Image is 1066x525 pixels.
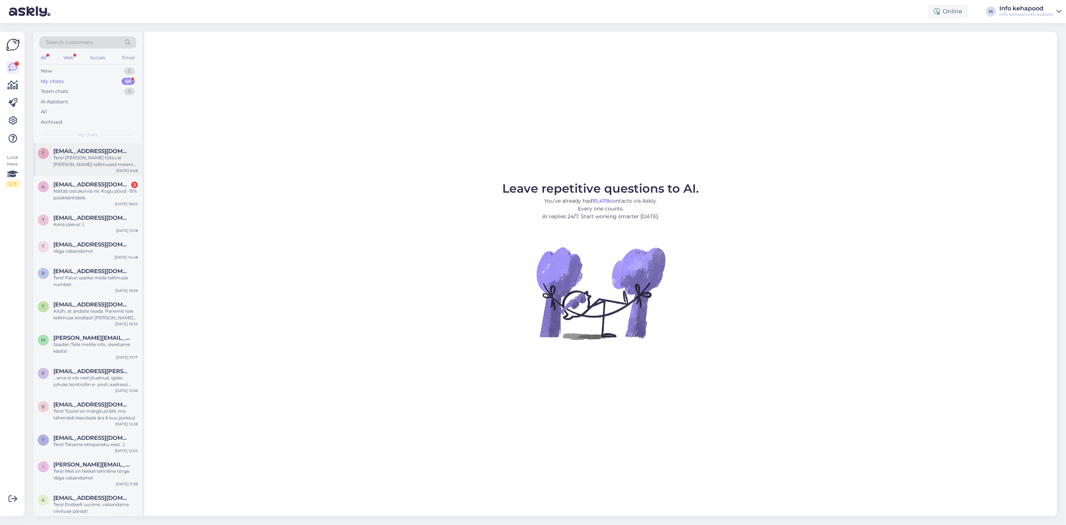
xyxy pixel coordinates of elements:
span: My chats [78,132,98,138]
span: taiviko@gmail.com [53,301,130,308]
div: Näitab ostukorvis nii. Kogu pood -15% püsiklientidele. [53,188,138,201]
div: Tere! Meil on hetkel tehniline tõrge. Väga vabandame! [53,468,138,481]
span: marita.luhaaar@gmail.com [53,335,130,341]
div: Tere! Palun saatke meile tellimuse number. [53,275,138,288]
div: Tere! Endiselt uurime, vabandame viivituse pärast! [53,501,138,515]
span: t [42,150,45,156]
div: Info kehapood [999,6,1053,11]
div: Tere! [PERSON_NAME] tõttu ei [PERSON_NAME] tellimused meieni jõudnud ning töötlemissse läinud. [P... [53,154,138,168]
div: 0 [124,67,135,75]
span: tuuli.kahar@gmail.com [53,435,130,441]
div: [DATE] 16:55 [115,321,138,327]
span: t [42,217,45,223]
div: AI Assistant [41,98,68,106]
div: [DATE] 15:17 [116,355,138,360]
div: [DATE] 12:02 [115,448,138,453]
div: [DATE] 15:18 [116,228,138,233]
span: i [43,464,44,469]
span: a [42,184,45,189]
div: Team chats [41,88,68,95]
div: [DATE] 14:48 [114,255,138,260]
p: You’ve already had contacts via Askly. Every one counts. AI replies 24/7. Start working smarter [... [503,197,699,220]
span: tsaupille@gmail.com [53,148,130,154]
span: p [42,371,45,376]
span: a [42,497,45,503]
span: t [42,437,45,443]
div: [DATE] 11:38 [116,481,138,487]
div: [DATE] 12:28 [115,421,138,427]
b: 10,478 [593,197,610,204]
div: [DATE] 8:48 [116,168,138,173]
div: Tere! Tootel on märgitud 6M, mis tähendab kasutada ära 6 kuu jooksul. [53,408,138,421]
div: My chats [41,78,64,85]
div: Info kehapood's website [999,11,1053,17]
div: 2 / 3 [6,181,19,187]
img: Askly Logo [6,38,20,52]
div: All [41,108,47,116]
span: Search customers [46,39,93,46]
div: Väga vabandame! [53,248,138,255]
div: [DATE] 18:02 [115,201,138,207]
div: 66 [121,78,135,85]
span: tanel.ootsing@gmail.com [53,241,130,248]
div: Email [121,53,136,63]
span: m [41,337,46,343]
div: Socials [89,53,107,63]
span: t [42,304,45,309]
span: ruubi55@gmail.com [53,268,130,275]
div: [DATE] 12:56 [115,388,138,393]
span: tanel.ootsing@gmail.com [53,215,130,221]
div: Look Here [6,154,19,187]
span: b [42,404,45,409]
div: Saadan Teile meilile info, sisestame käsitsi [53,341,138,355]
a: Info kehapoodInfo kehapood's website [999,6,1062,17]
span: r [42,270,45,276]
div: [DATE] 16:56 [115,288,138,293]
span: agneskandroo@gmail.com [53,495,130,501]
div: Online [928,5,968,18]
span: annelimusto@gmail.com [53,181,130,188]
div: Archived [41,119,62,126]
img: No Chat active [534,226,667,360]
div: Tere! Täname ettepaneku eest. :) [53,441,138,448]
div: ...arve ei ole veel jõudnud, igaks juhuks kontrollin e- posti aadressi [EMAIL_ADDRESS][PERSON_NAM... [53,375,138,388]
div: Aitäh, et andsite teada. Paneme teie tellimuse kindlasti [PERSON_NAME] niipea, kui see meie lattu... [53,308,138,321]
div: 2 [131,182,138,188]
div: All [39,53,48,63]
span: ilona.juhansoo@gmail.com [53,461,130,468]
div: Kena päeva! :) [53,221,138,228]
span: Leave repetitive questions to AI. [503,181,699,196]
div: New [41,67,52,75]
span: batats070563@gmail.com [53,401,130,408]
span: t [42,244,45,249]
div: Web [62,53,75,63]
div: [DATE] 11:32 [116,515,138,520]
div: IK [986,6,996,17]
span: piret.parik@gmail.com [53,368,130,375]
div: 0 [124,88,135,95]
